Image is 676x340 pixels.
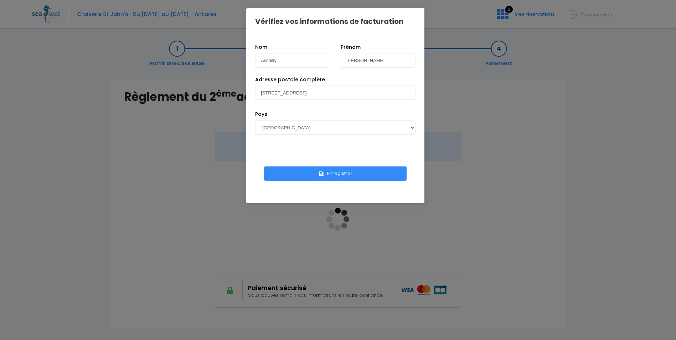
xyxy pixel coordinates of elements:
[255,43,267,51] label: Nom
[255,110,267,118] label: Pays
[255,17,403,26] h1: Vérifiez vos informations de facturation
[341,43,361,51] label: Prénom
[255,76,325,83] label: Adresse postale complète
[264,166,407,181] button: Enregistrer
